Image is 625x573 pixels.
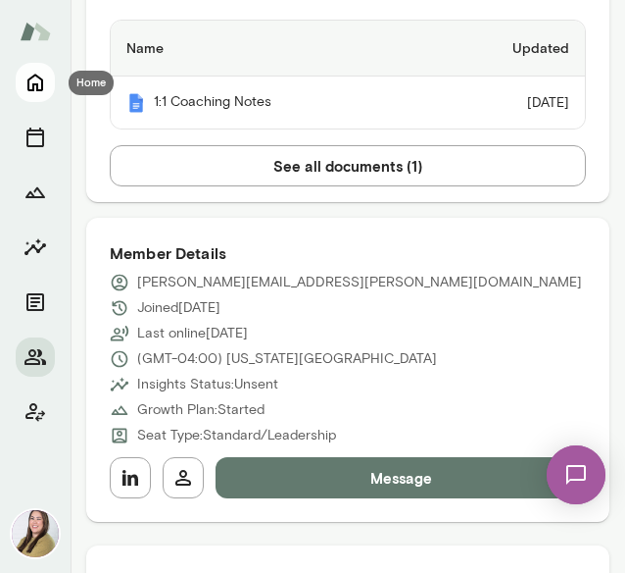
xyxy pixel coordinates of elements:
[16,283,55,322] button: Documents
[137,298,220,318] p: Joined [DATE]
[16,228,55,267] button: Insights
[20,13,51,50] img: Mento
[137,375,278,394] p: Insights Status: Unsent
[111,77,427,129] th: 1:1 Coaching Notes
[137,324,248,343] p: Last online [DATE]
[16,338,55,377] button: Members
[16,392,55,432] button: Client app
[137,349,437,369] p: (GMT-04:00) [US_STATE][GEOGRAPHIC_DATA]
[16,173,55,212] button: Growth Plan
[16,118,55,157] button: Sessions
[16,63,55,102] button: Home
[216,457,586,498] button: Message
[12,510,59,557] img: Michelle Doan
[69,71,114,95] div: Home
[110,241,586,265] h6: Member Details
[137,273,582,292] p: [PERSON_NAME][EMAIL_ADDRESS][PERSON_NAME][DOMAIN_NAME]
[137,400,264,420] p: Growth Plan: Started
[137,426,336,445] p: Seat Type: Standard/Leadership
[427,77,585,129] td: [DATE]
[427,21,585,77] th: Updated
[110,145,586,186] button: See all documents (1)
[126,93,146,113] img: Mento
[111,21,427,77] th: Name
